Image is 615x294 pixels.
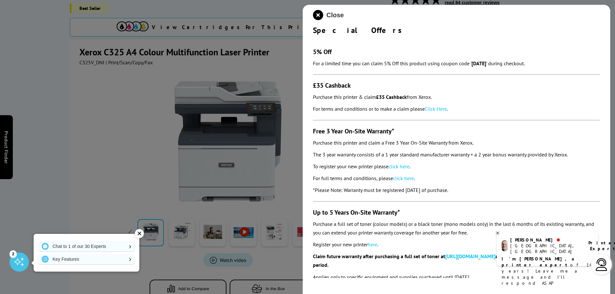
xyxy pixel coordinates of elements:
[10,250,17,257] div: 2
[595,258,608,271] img: user-headset-light.svg
[313,220,600,237] p: Purchase a full set of toner (colour models) or a black toner (mono models only) in the last 6 mo...
[445,253,496,259] a: [URL][DOMAIN_NAME]
[313,139,600,147] p: Purchase this printer and claim a Free 3 Year On-Site Warranty from Xerox.
[393,175,414,181] a: click here
[425,106,447,112] a: Click Here
[135,229,144,238] div: ✕
[313,240,600,249] p: Register your new printer .
[313,273,600,282] p: Applies only to specific equipment and supplies purchased until [DATE].
[502,240,508,251] img: ashley-livechat.png
[471,60,486,67] strong: [DATE]
[368,241,377,248] a: here
[313,127,600,135] h3: Free 3 Year On-Site Warranty*
[376,94,407,100] strong: £35 Cashback
[313,105,600,113] p: For terms and conditions or to make a claim please .
[313,174,600,183] p: For full terms and conditions, please .
[510,237,580,243] div: [PERSON_NAME]
[389,163,409,170] a: click here
[313,25,600,35] div: Special Offers
[313,48,600,56] h3: 5% Off
[502,256,593,286] p: of 14 years! Leave me a message and I'll respond ASAP
[313,208,600,217] h3: Up to 5 Years On-Site Warranty*
[313,186,600,195] p: *Please Note: Warranty must be registered [DATE] of purchase.
[313,10,344,20] button: close modal
[313,150,600,159] p: The 3 year warranty consists of a 1 year standard manufacturer warranty + a 2 year bonus warranty...
[313,253,445,259] b: Claim future warranty after purchasing a full set of toner at
[326,12,344,19] span: Close
[313,162,600,171] p: To register your new printer please .
[502,256,576,268] b: I'm [PERSON_NAME], a printer expert
[38,241,135,251] a: Chat to 1 of our 30 Experts
[313,81,600,90] h3: £35 Cashback
[313,59,600,68] p: For a limited time you can claim 5% Off this product using coupon code ' ' during checkout.
[38,254,135,264] a: Key Features
[313,93,600,101] p: Purchase this printer & claim from Xerox.
[510,243,580,254] div: [GEOGRAPHIC_DATA], [GEOGRAPHIC_DATA]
